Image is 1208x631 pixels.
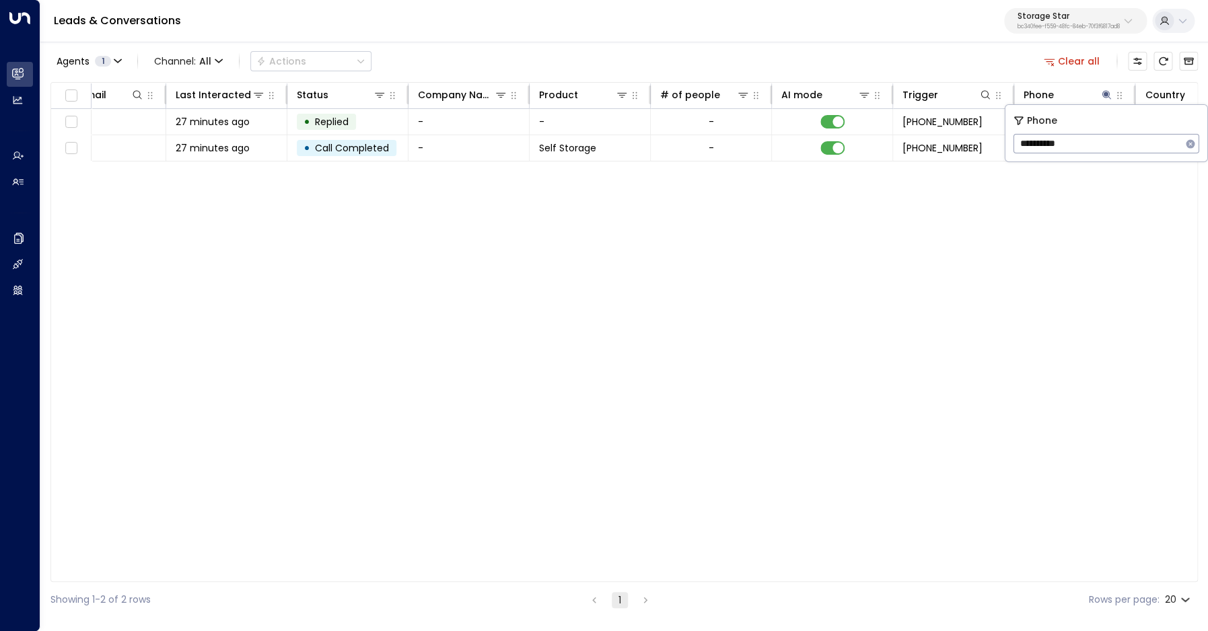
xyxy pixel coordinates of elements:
[1128,52,1147,71] button: Customize
[55,87,144,103] div: Lead Email
[1089,593,1160,607] label: Rows per page:
[1024,87,1054,103] div: Phone
[585,591,654,608] nav: pagination navigation
[902,141,983,155] span: +19157780861
[539,141,596,155] span: Self Storage
[250,51,371,71] button: Actions
[902,115,983,128] span: +19157780861
[660,87,720,103] div: # of people
[315,141,389,155] span: Call Completed
[709,141,714,155] div: -
[149,52,228,71] button: Channel:All
[304,137,310,159] div: •
[408,135,530,161] td: -
[297,87,386,103] div: Status
[1038,52,1106,71] button: Clear all
[1179,52,1198,71] button: Archived Leads
[1165,590,1193,609] div: 20
[95,56,111,67] span: 1
[176,87,251,103] div: Last Interacted
[45,109,166,135] td: -
[418,87,507,103] div: Company Name
[612,592,628,608] button: page 1
[50,593,151,607] div: Showing 1-2 of 2 rows
[256,55,306,67] div: Actions
[63,87,79,104] span: Toggle select all
[660,87,750,103] div: # of people
[902,87,938,103] div: Trigger
[418,87,494,103] div: Company Name
[176,141,250,155] span: 27 minutes ago
[709,115,714,128] div: -
[530,109,651,135] td: -
[54,13,181,28] a: Leads & Conversations
[1024,87,1113,103] div: Phone
[45,135,166,161] td: -
[781,87,871,103] div: AI mode
[1153,52,1172,71] span: Refresh
[408,109,530,135] td: -
[1018,12,1120,20] p: Storage Star
[63,114,79,131] span: Toggle select row
[781,87,822,103] div: AI mode
[1004,8,1147,34] button: Storage Starbc340fee-f559-48fc-84eb-70f3f6817ad8
[57,57,90,66] span: Agents
[199,56,211,67] span: All
[1027,113,1057,128] span: Phone
[1145,87,1184,103] div: Country
[250,51,371,71] div: Button group with a nested menu
[63,140,79,157] span: Toggle select row
[902,87,992,103] div: Trigger
[1018,24,1120,30] p: bc340fee-f559-48fc-84eb-70f3f6817ad8
[304,110,310,133] div: •
[315,115,349,128] span: Replied
[297,87,328,103] div: Status
[176,115,250,128] span: 27 minutes ago
[539,87,578,103] div: Product
[176,87,265,103] div: Last Interacted
[50,52,127,71] button: Agents1
[539,87,629,103] div: Product
[149,52,228,71] span: Channel:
